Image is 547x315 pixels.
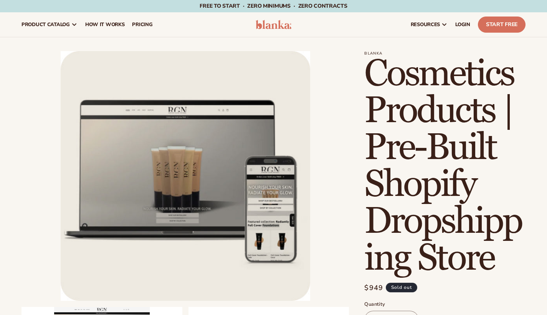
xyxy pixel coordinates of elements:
[364,51,526,56] p: Blanka
[128,12,156,37] a: pricing
[132,22,152,28] span: pricing
[21,22,70,28] span: product catalog
[451,12,474,37] a: LOGIN
[364,301,526,308] label: Quantity
[364,283,383,293] span: $949
[364,56,526,277] h1: Cosmetics Products | Pre-Built Shopify Dropshipping Store
[256,20,292,29] img: logo
[81,12,129,37] a: How It Works
[386,283,417,292] span: Sold out
[200,2,347,10] span: Free to start · ZERO minimums · ZERO contracts
[407,12,451,37] a: resources
[478,17,526,33] a: Start Free
[455,22,470,28] span: LOGIN
[85,22,125,28] span: How It Works
[411,22,440,28] span: resources
[18,12,81,37] a: product catalog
